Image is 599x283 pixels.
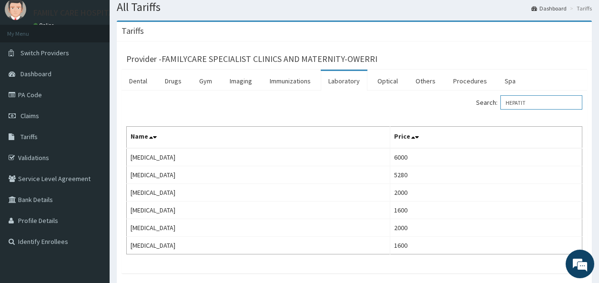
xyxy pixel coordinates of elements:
input: Search: [500,95,582,110]
span: Tariffs [20,132,38,141]
span: Claims [20,111,39,120]
td: 5280 [390,166,582,184]
a: Others [408,71,443,91]
td: 6000 [390,148,582,166]
h3: Tariffs [122,27,144,35]
a: Online [33,22,56,29]
div: Chat with us now [50,53,160,66]
a: Dental [122,71,155,91]
a: Laboratory [321,71,367,91]
textarea: Type your message and hit 'Enter' [5,185,182,218]
label: Search: [476,95,582,110]
a: Immunizations [262,71,318,91]
th: Price [390,127,582,149]
span: Dashboard [20,70,51,78]
td: [MEDICAL_DATA] [127,184,390,202]
a: Dashboard [531,4,567,12]
img: d_794563401_company_1708531726252_794563401 [18,48,39,71]
a: Imaging [222,71,260,91]
a: Optical [370,71,406,91]
h1: All Tariffs [117,1,592,13]
td: [MEDICAL_DATA] [127,148,390,166]
td: 2000 [390,219,582,237]
td: [MEDICAL_DATA] [127,166,390,184]
h3: Provider - FAMILYCARE SPECIALIST CLINICS AND MATERNITY-OWERRI [126,55,377,63]
td: [MEDICAL_DATA] [127,202,390,219]
a: Drugs [157,71,189,91]
div: Minimize live chat window [156,5,179,28]
span: We're online! [55,82,132,179]
td: 2000 [390,184,582,202]
th: Name [127,127,390,149]
a: Spa [497,71,523,91]
li: Tariffs [568,4,592,12]
td: 1600 [390,202,582,219]
p: FAMILY CARE HOSPITAL [33,9,118,17]
td: 1600 [390,237,582,254]
a: Procedures [446,71,495,91]
a: Gym [192,71,220,91]
span: Switch Providers [20,49,69,57]
td: [MEDICAL_DATA] [127,219,390,237]
td: [MEDICAL_DATA] [127,237,390,254]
